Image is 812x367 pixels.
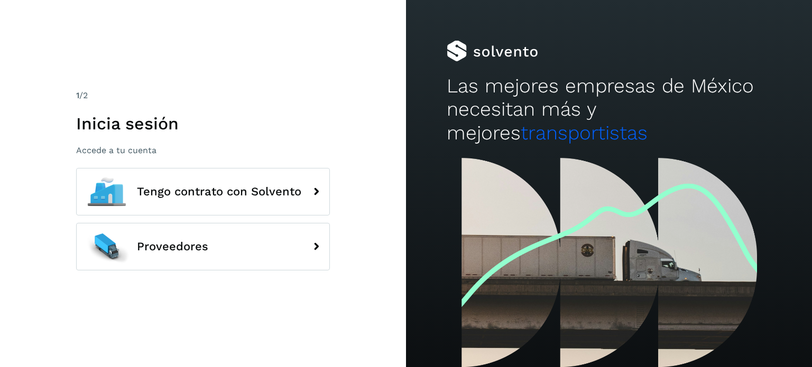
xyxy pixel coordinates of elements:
[447,74,771,145] h2: Las mejores empresas de México necesitan más y mejores
[76,223,330,270] button: Proveedores
[76,90,79,100] span: 1
[521,121,648,144] span: transportistas
[76,89,330,102] div: /2
[137,240,208,253] span: Proveedores
[137,185,301,198] span: Tengo contrato con Solvento
[76,145,330,155] p: Accede a tu cuenta
[76,168,330,215] button: Tengo contrato con Solvento
[76,114,330,134] h1: Inicia sesión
